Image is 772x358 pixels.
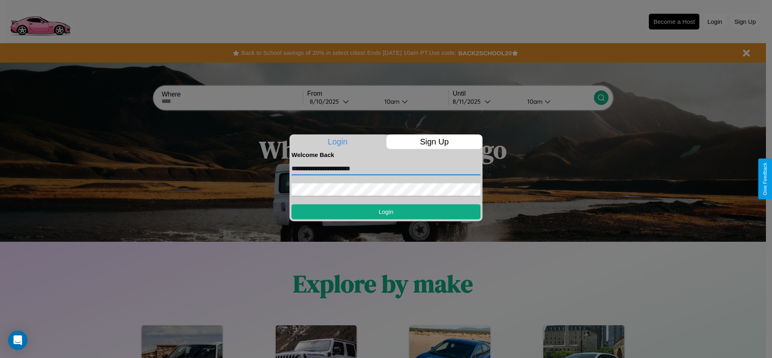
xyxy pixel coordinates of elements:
[292,204,480,219] button: Login
[762,163,768,195] div: Give Feedback
[8,331,27,350] div: Open Intercom Messenger
[289,134,386,149] p: Login
[386,134,483,149] p: Sign Up
[292,151,480,158] h4: Welcome Back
